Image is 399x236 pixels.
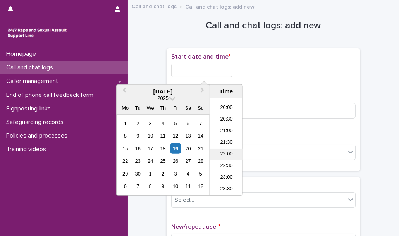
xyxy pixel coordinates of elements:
li: 20:30 [210,114,243,126]
div: Choose Saturday, 4 October 2025 [183,169,193,179]
div: Choose Thursday, 18 September 2025 [158,143,168,154]
div: Choose Tuesday, 16 September 2025 [132,143,143,154]
div: Choose Friday, 3 October 2025 [170,169,181,179]
div: Choose Monday, 29 September 2025 [120,169,131,179]
div: Choose Saturday, 6 September 2025 [183,118,193,129]
div: Choose Wednesday, 17 September 2025 [145,143,156,154]
li: 20:00 [210,102,243,114]
span: New/repeat user [171,224,220,230]
button: Previous Month [117,86,130,98]
span: 2025 [157,95,168,101]
div: [DATE] [117,88,210,95]
div: Choose Monday, 15 September 2025 [120,143,131,154]
div: Choose Friday, 19 September 2025 [170,143,181,154]
div: Choose Wednesday, 10 September 2025 [145,131,156,141]
div: Choose Sunday, 28 September 2025 [195,156,206,166]
li: 22:00 [210,149,243,160]
a: Call and chat logs [132,2,177,10]
div: Choose Friday, 10 October 2025 [170,181,181,191]
div: Choose Saturday, 11 October 2025 [183,181,193,191]
div: Choose Thursday, 4 September 2025 [158,118,168,129]
div: We [145,103,156,113]
h1: Call and chat logs: add new [167,20,360,31]
div: Choose Sunday, 21 September 2025 [195,143,206,154]
button: Next Month [197,86,210,98]
div: Choose Tuesday, 7 October 2025 [132,181,143,191]
div: Choose Friday, 12 September 2025 [170,131,181,141]
div: Fr [170,103,181,113]
div: Choose Thursday, 9 October 2025 [158,181,168,191]
div: Sa [183,103,193,113]
div: Choose Tuesday, 30 September 2025 [132,169,143,179]
div: Choose Tuesday, 23 September 2025 [132,156,143,166]
div: Mo [120,103,131,113]
div: Choose Monday, 1 September 2025 [120,118,131,129]
p: Caller management [3,78,64,85]
div: Choose Wednesday, 8 October 2025 [145,181,156,191]
div: Choose Thursday, 25 September 2025 [158,156,168,166]
div: Choose Saturday, 20 September 2025 [183,143,193,154]
p: End of phone call feedback form [3,91,100,99]
li: 23:00 [210,172,243,184]
div: Choose Saturday, 13 September 2025 [183,131,193,141]
span: Start date and time [171,53,230,60]
div: Choose Thursday, 11 September 2025 [158,131,168,141]
li: 23:30 [210,184,243,195]
div: Tu [132,103,143,113]
div: Choose Friday, 26 September 2025 [170,156,181,166]
div: Choose Sunday, 12 October 2025 [195,181,206,191]
div: Choose Wednesday, 24 September 2025 [145,156,156,166]
div: month 2025-09 [119,117,207,193]
div: Choose Wednesday, 3 September 2025 [145,118,156,129]
div: Th [158,103,168,113]
div: Choose Sunday, 7 September 2025 [195,118,206,129]
p: Call and chat logs: add new [185,2,255,10]
div: Choose Tuesday, 2 September 2025 [132,118,143,129]
p: Policies and processes [3,132,74,140]
p: Call and chat logs [3,64,59,71]
div: Choose Monday, 8 September 2025 [120,131,131,141]
p: Training videos [3,146,52,153]
div: Select... [175,196,194,204]
div: Choose Wednesday, 1 October 2025 [145,169,156,179]
div: Choose Tuesday, 9 September 2025 [132,131,143,141]
div: Choose Sunday, 14 September 2025 [195,131,206,141]
li: 21:30 [210,137,243,149]
img: rhQMoQhaT3yELyF149Cw [6,25,68,41]
div: Choose Saturday, 27 September 2025 [183,156,193,166]
p: Safeguarding records [3,119,70,126]
div: Choose Thursday, 2 October 2025 [158,169,168,179]
div: Choose Sunday, 5 October 2025 [195,169,206,179]
div: Choose Friday, 5 September 2025 [170,118,181,129]
p: Homepage [3,50,42,58]
li: 21:00 [210,126,243,137]
li: 22:30 [210,160,243,172]
p: Signposting links [3,105,57,112]
div: Su [195,103,206,113]
div: Choose Monday, 6 October 2025 [120,181,131,191]
div: Choose Monday, 22 September 2025 [120,156,131,166]
div: Time [212,88,241,95]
